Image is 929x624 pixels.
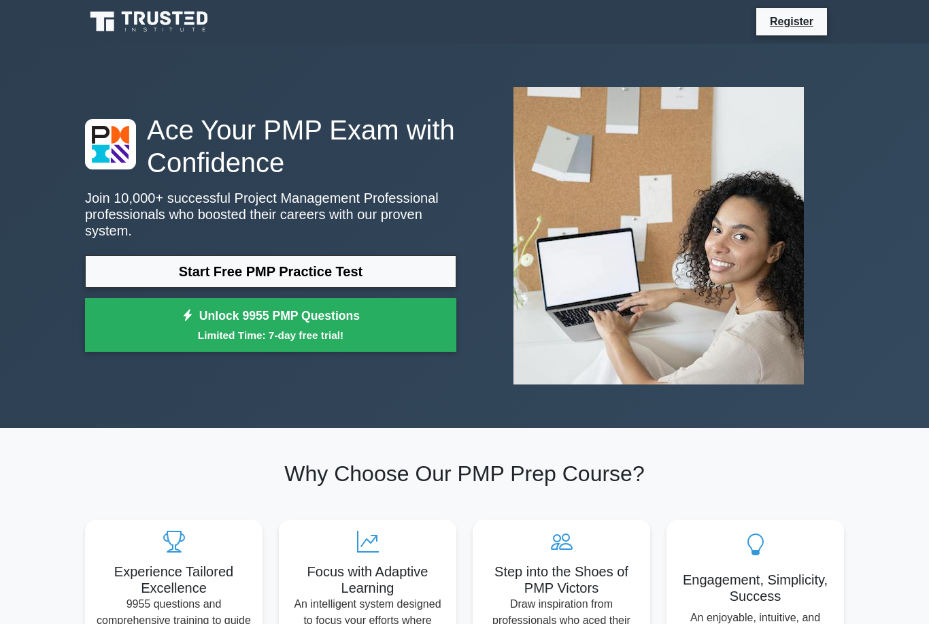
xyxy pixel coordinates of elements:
[85,461,844,487] h2: Why Choose Our PMP Prep Course?
[102,327,439,343] small: Limited Time: 7-day free trial!
[85,114,456,179] h1: Ace Your PMP Exam with Confidence
[85,298,456,352] a: Unlock 9955 PMP QuestionsLimited Time: 7-day free trial!
[85,255,456,288] a: Start Free PMP Practice Test
[290,563,445,596] h5: Focus with Adaptive Learning
[484,563,639,596] h5: Step into the Shoes of PMP Victors
[85,190,456,239] p: Join 10,000+ successful Project Management Professional professionals who boosted their careers w...
[677,572,833,604] h5: Engagement, Simplicity, Success
[96,563,252,596] h5: Experience Tailored Excellence
[762,13,822,30] a: Register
